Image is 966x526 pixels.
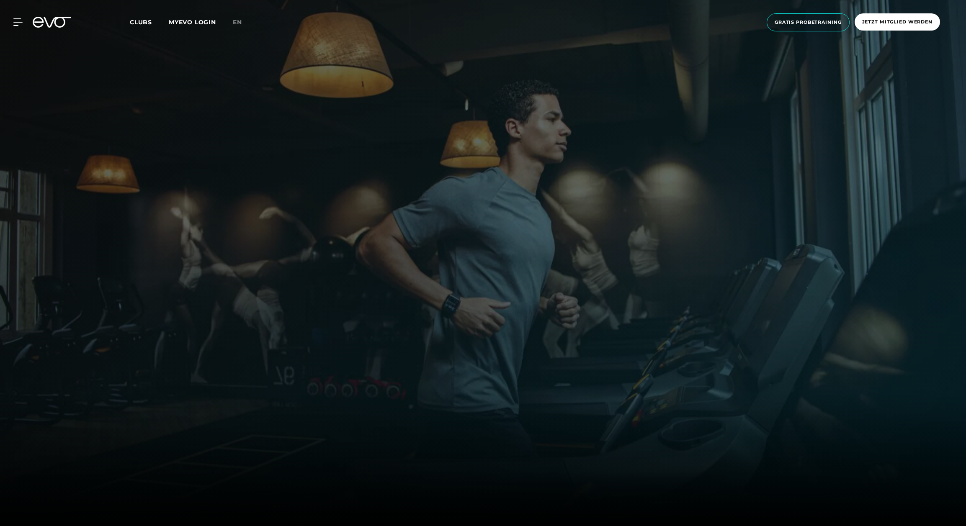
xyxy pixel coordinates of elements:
[764,13,852,31] a: Gratis Probetraining
[862,18,933,26] span: Jetzt Mitglied werden
[775,19,842,26] span: Gratis Probetraining
[233,18,242,26] span: en
[130,18,169,26] a: Clubs
[169,18,216,26] a: MYEVO LOGIN
[233,18,252,27] a: en
[130,18,152,26] span: Clubs
[852,13,943,31] a: Jetzt Mitglied werden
